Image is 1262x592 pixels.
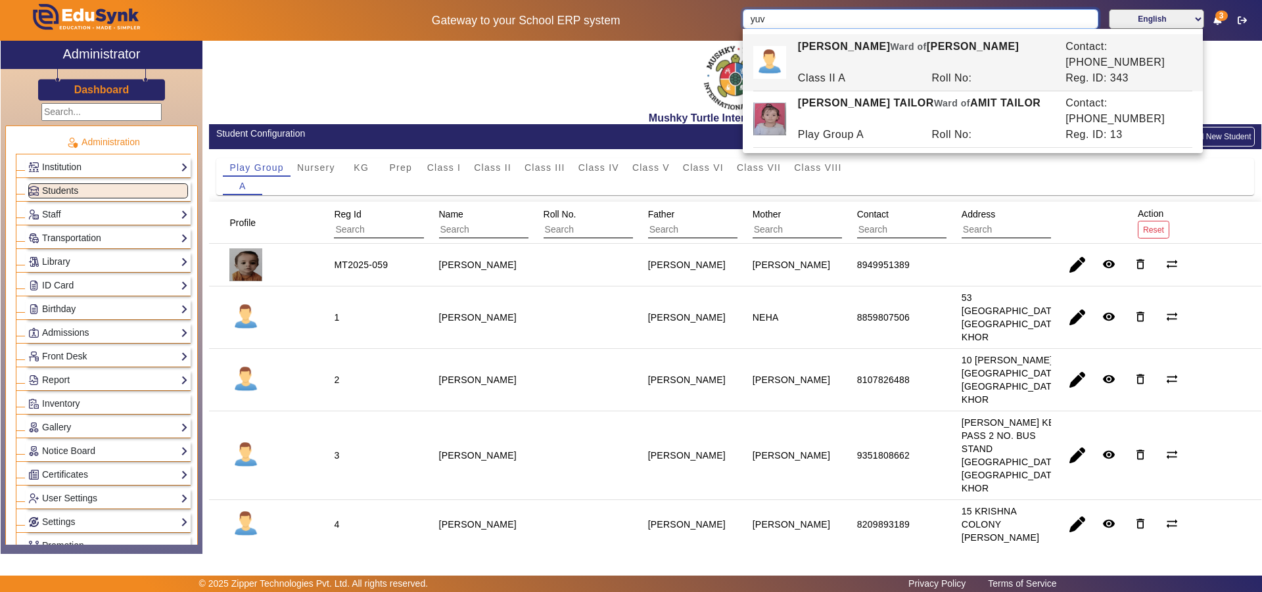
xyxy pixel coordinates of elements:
div: 3 [334,449,339,462]
input: Search... [41,103,162,121]
staff-with-status: [PERSON_NAME] [439,519,517,530]
div: 10 [PERSON_NAME][GEOGRAPHIC_DATA] [GEOGRAPHIC_DATA] KHOR [962,353,1060,406]
div: 8859807506 [857,311,910,324]
p: © 2025 Zipper Technologies Pvt. Ltd. All rights reserved. [199,577,429,591]
mat-icon: remove_red_eye [1102,517,1115,530]
span: Name [439,209,463,219]
mat-icon: delete_outline [1134,258,1147,271]
input: Search [648,221,766,239]
div: [PERSON_NAME] [648,518,726,531]
mat-icon: remove_red_eye [1102,373,1115,386]
div: Play Group A [791,127,925,143]
mat-icon: remove_red_eye [1102,258,1115,271]
staff-with-status: [PERSON_NAME] [439,312,517,323]
input: Search [743,9,1098,29]
span: Reg Id [334,209,361,219]
img: Inventory.png [29,399,39,409]
input: Search [439,221,557,239]
h2: Mushky Turtle International school [209,112,1261,124]
div: Profile [225,211,272,235]
div: [PERSON_NAME] [753,258,830,271]
h2: Administrator [63,46,141,62]
staff-with-status: [PERSON_NAME] [439,260,517,270]
staff-with-status: [PERSON_NAME] [439,375,517,385]
h3: Dashboard [74,83,129,96]
div: Reg Id [329,202,468,243]
span: Class VIII [794,163,841,172]
h5: Gateway to your School ERP system [323,14,729,28]
input: Search [857,221,975,239]
span: Inventory [42,398,80,409]
mat-icon: delete_outline [1134,448,1147,461]
div: NEHA [753,311,779,324]
input: Search [544,221,661,239]
mat-icon: delete_outline [1134,373,1147,386]
div: 4 [334,518,339,531]
div: Reg. ID: 343 [1059,70,1193,86]
img: profile.png [229,301,262,334]
div: [PERSON_NAME] [753,449,830,462]
span: Play Group [229,163,284,172]
div: [PERSON_NAME] [753,373,830,386]
span: Class VII [737,163,781,172]
span: Class III [525,163,565,172]
img: profile.png [229,363,262,396]
staff-with-status: [PERSON_NAME] [439,450,517,461]
mat-icon: remove_red_eye [1102,448,1115,461]
div: Contact: [PHONE_NUMBER] [1059,39,1193,70]
div: 8949951389 [857,258,910,271]
img: profile.png [229,439,262,472]
mat-icon: sync_alt [1165,310,1179,323]
span: Ward of [891,41,927,52]
span: Mother [753,209,782,219]
div: 1 [334,311,339,324]
span: Ward of [934,98,970,108]
div: Father [643,202,782,243]
div: 8209893189 [857,518,910,531]
mat-icon: delete_outline [1134,310,1147,323]
span: Class VI [683,163,724,172]
span: Roll No. [544,209,576,219]
span: Class II [474,163,511,172]
div: Contact: [PHONE_NUMBER] [1059,95,1193,127]
div: Student Configuration [216,127,728,141]
span: Class I [427,163,461,172]
span: Nursery [297,163,335,172]
div: [PERSON_NAME] [648,373,726,386]
img: f2cfa3ea-8c3d-4776-b57d-4b8cb03411bc [703,44,768,112]
mat-icon: sync_alt [1165,517,1179,530]
div: [PERSON_NAME] TAILOR AMIT TAILOR [791,95,1058,127]
img: Administration.png [66,137,78,148]
input: Search [962,221,1079,239]
div: Roll No. [539,202,678,243]
span: Students [42,185,78,196]
mat-icon: delete_outline [1134,517,1147,530]
mat-icon: sync_alt [1165,373,1179,386]
div: [PERSON_NAME] KE PASS 2 NO. BUS STAND [GEOGRAPHIC_DATA] [GEOGRAPHIC_DATA] KHOR [962,416,1060,495]
div: MT2025-059 [334,258,388,271]
div: [PERSON_NAME] [648,258,726,271]
div: 15 KRISHNA COLONY [PERSON_NAME] [962,505,1039,544]
div: Action [1133,202,1174,243]
mat-icon: remove_red_eye [1102,310,1115,323]
div: Address [957,202,1096,243]
span: Class IV [578,163,619,172]
p: Administration [16,135,191,149]
span: Father [648,209,674,219]
div: [PERSON_NAME] [648,449,726,462]
span: Profile [229,217,256,228]
a: Dashboard [74,83,130,97]
div: Name [434,202,573,243]
input: Search [753,221,870,239]
div: Contact [853,202,991,243]
div: 9351808662 [857,449,910,462]
a: Privacy Policy [902,575,972,592]
div: [PERSON_NAME] [648,311,726,324]
button: Reset [1138,221,1169,239]
div: [PERSON_NAME] [753,518,830,531]
span: Promotion [42,540,84,551]
img: Students.png [29,186,39,196]
div: 8107826488 [857,373,910,386]
a: Inventory [28,396,188,411]
div: [PERSON_NAME] [PERSON_NAME] [791,39,1058,70]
